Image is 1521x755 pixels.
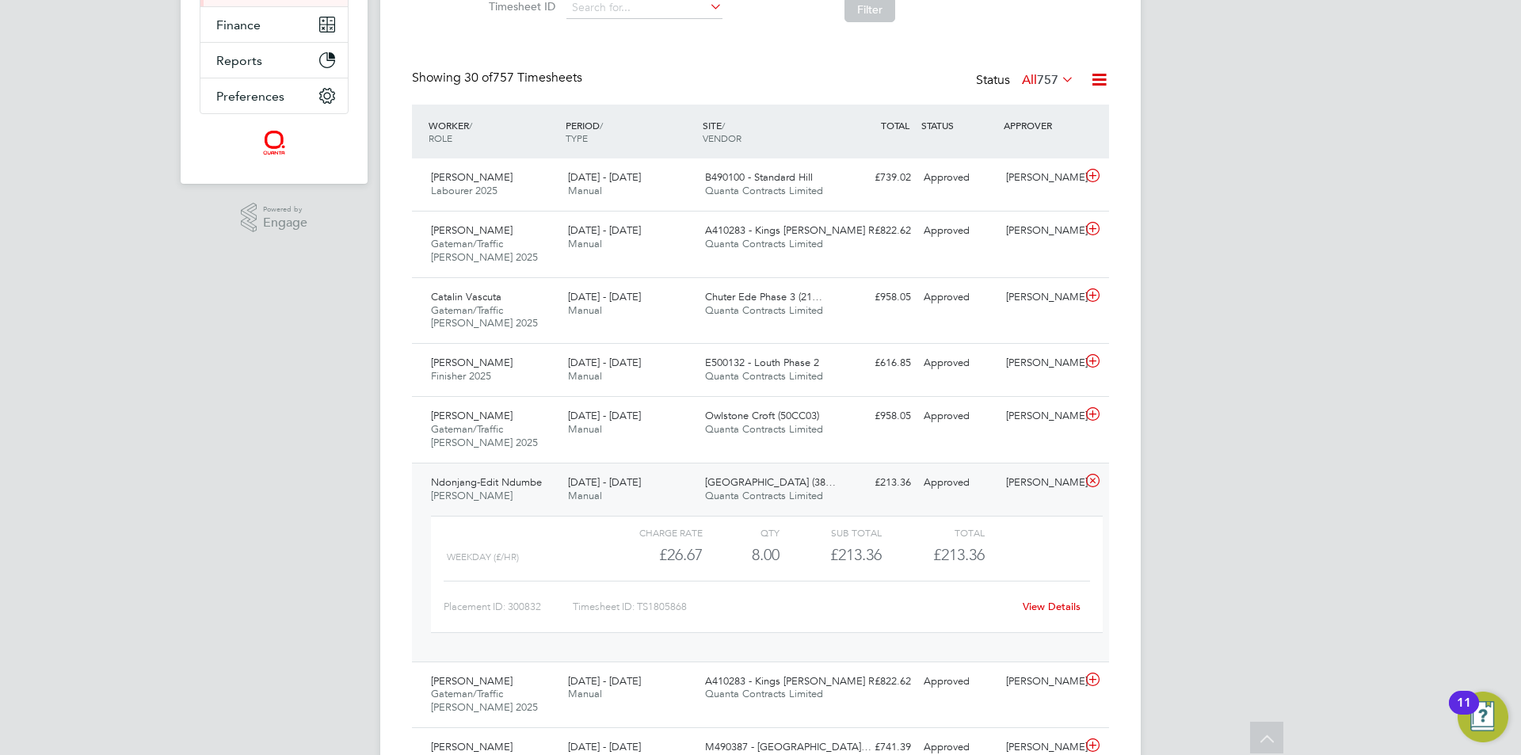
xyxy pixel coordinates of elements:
div: Approved [917,669,1000,695]
div: Approved [917,284,1000,311]
div: Status [976,70,1077,92]
span: ROLE [429,132,452,144]
span: Manual [568,237,602,250]
span: E500132 - Louth Phase 2 [705,356,819,369]
span: / [469,119,472,132]
button: Open Resource Center, 11 new notifications [1458,692,1508,742]
span: TOTAL [881,119,909,132]
span: [PERSON_NAME] [431,740,513,753]
div: WORKER [425,111,562,152]
span: Ndonjang-Edit Ndumbe [431,475,542,489]
div: Timesheet ID: TS1805868 [573,594,1012,620]
span: B490100 - Standard Hill [705,170,813,184]
div: £616.85 [835,350,917,376]
div: £739.02 [835,165,917,191]
span: Manual [568,687,602,700]
span: Catalin Vascuta [431,290,501,303]
div: Approved [917,350,1000,376]
span: 757 [1037,72,1058,88]
span: [PERSON_NAME] [431,674,513,688]
span: [PERSON_NAME] [431,409,513,422]
a: Powered byEngage [241,203,308,233]
button: Preferences [200,78,348,113]
span: Manual [568,489,602,502]
span: Finisher 2025 [431,369,491,383]
span: [PERSON_NAME] [431,356,513,369]
div: PERIOD [562,111,699,152]
span: 30 of [464,70,493,86]
a: View Details [1023,600,1081,613]
label: All [1022,72,1074,88]
span: Engage [263,216,307,230]
div: SITE [699,111,836,152]
div: Total [882,523,984,542]
div: £822.62 [835,218,917,244]
div: QTY [703,523,780,542]
div: Showing [412,70,585,86]
span: [DATE] - [DATE] [568,356,641,369]
span: Powered by [263,203,307,216]
button: Finance [200,7,348,42]
span: [DATE] - [DATE] [568,290,641,303]
span: Quanta Contracts Limited [705,184,823,197]
span: Reports [216,53,262,68]
div: £213.36 [835,470,917,496]
span: Chuter Ede Phase 3 (21… [705,290,822,303]
span: Quanta Contracts Limited [705,369,823,383]
span: [PERSON_NAME] [431,489,513,502]
span: Owlstone Croft (50CC03) [705,409,819,422]
div: 11 [1457,703,1471,723]
div: £822.62 [835,669,917,695]
span: Labourer 2025 [431,184,497,197]
span: [GEOGRAPHIC_DATA] (38… [705,475,836,489]
span: 757 Timesheets [464,70,582,86]
div: APPROVER [1000,111,1082,139]
span: / [722,119,725,132]
div: [PERSON_NAME] [1000,403,1082,429]
button: Reports [200,43,348,78]
div: £958.05 [835,284,917,311]
span: Quanta Contracts Limited [705,489,823,502]
div: £958.05 [835,403,917,429]
span: [DATE] - [DATE] [568,409,641,422]
span: £213.36 [933,545,985,564]
span: Quanta Contracts Limited [705,687,823,700]
div: [PERSON_NAME] [1000,350,1082,376]
div: [PERSON_NAME] [1000,284,1082,311]
span: Gateman/Traffic [PERSON_NAME] 2025 [431,237,538,264]
div: Charge rate [600,523,703,542]
span: Gateman/Traffic [PERSON_NAME] 2025 [431,422,538,449]
div: 8.00 [703,542,780,568]
span: Manual [568,422,602,436]
div: [PERSON_NAME] [1000,165,1082,191]
div: £26.67 [600,542,703,568]
span: [DATE] - [DATE] [568,674,641,688]
span: Quanta Contracts Limited [705,303,823,317]
div: Sub Total [780,523,882,542]
span: VENDOR [703,132,741,144]
span: Quanta Contracts Limited [705,422,823,436]
div: Approved [917,403,1000,429]
div: STATUS [917,111,1000,139]
span: [DATE] - [DATE] [568,475,641,489]
span: Weekday (£/HR) [447,551,519,562]
div: [PERSON_NAME] [1000,669,1082,695]
span: Preferences [216,89,284,104]
span: Manual [568,184,602,197]
div: Approved [917,470,1000,496]
span: [PERSON_NAME] [431,223,513,237]
span: M490387 - [GEOGRAPHIC_DATA]… [705,740,871,753]
span: [DATE] - [DATE] [568,170,641,184]
span: Quanta Contracts Limited [705,237,823,250]
span: [DATE] - [DATE] [568,740,641,753]
span: Finance [216,17,261,32]
div: £213.36 [780,542,882,568]
span: [DATE] - [DATE] [568,223,641,237]
span: A410283 - Kings [PERSON_NAME] R… [705,674,885,688]
span: A410283 - Kings [PERSON_NAME] R… [705,223,885,237]
span: Gateman/Traffic [PERSON_NAME] 2025 [431,687,538,714]
span: [PERSON_NAME] [431,170,513,184]
div: Approved [917,165,1000,191]
span: Gateman/Traffic [PERSON_NAME] 2025 [431,303,538,330]
a: Go to home page [200,130,349,155]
